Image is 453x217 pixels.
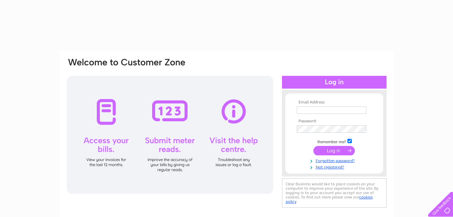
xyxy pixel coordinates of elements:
[282,178,387,208] div: Clear Business would like to place cookies on your computer to improve your experience of the sit...
[297,163,373,170] a: Not registered?
[295,138,373,145] td: Remember me?
[297,157,373,163] a: Forgotten password?
[313,146,355,155] input: Submit
[286,195,373,204] a: cookies policy
[295,119,373,124] th: Password:
[295,100,373,105] th: Email Address:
